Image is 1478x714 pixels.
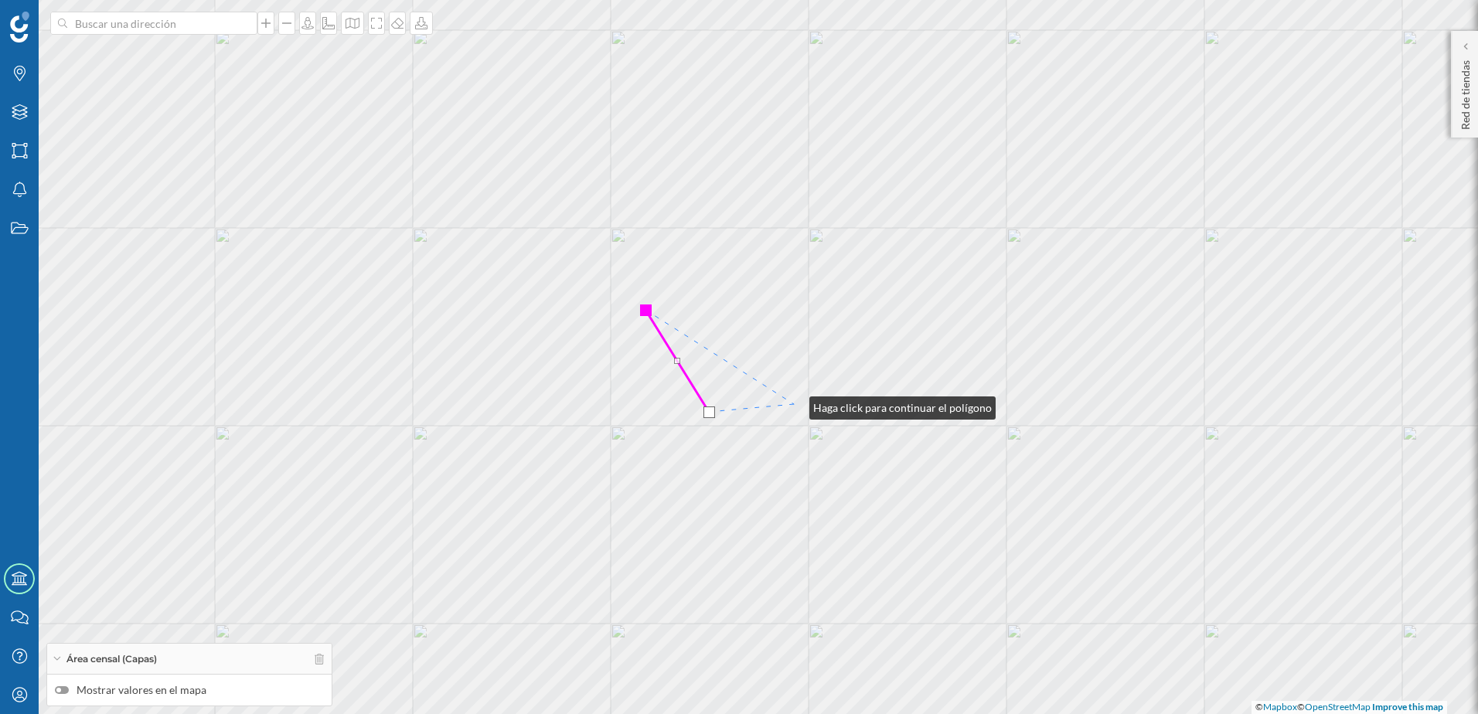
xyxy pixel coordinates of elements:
[1372,701,1443,712] a: Improve this map
[1252,701,1447,714] div: © ©
[1263,701,1297,712] a: Mapbox
[31,11,86,25] span: Soporte
[66,652,157,666] span: Área censal (Capas)
[809,396,996,420] div: Haga click para continuar el polígono
[1458,54,1473,130] p: Red de tiendas
[10,12,29,42] img: Geoblink Logo
[1305,701,1371,712] a: OpenStreetMap
[55,682,324,698] label: Mostrar valores en el mapa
